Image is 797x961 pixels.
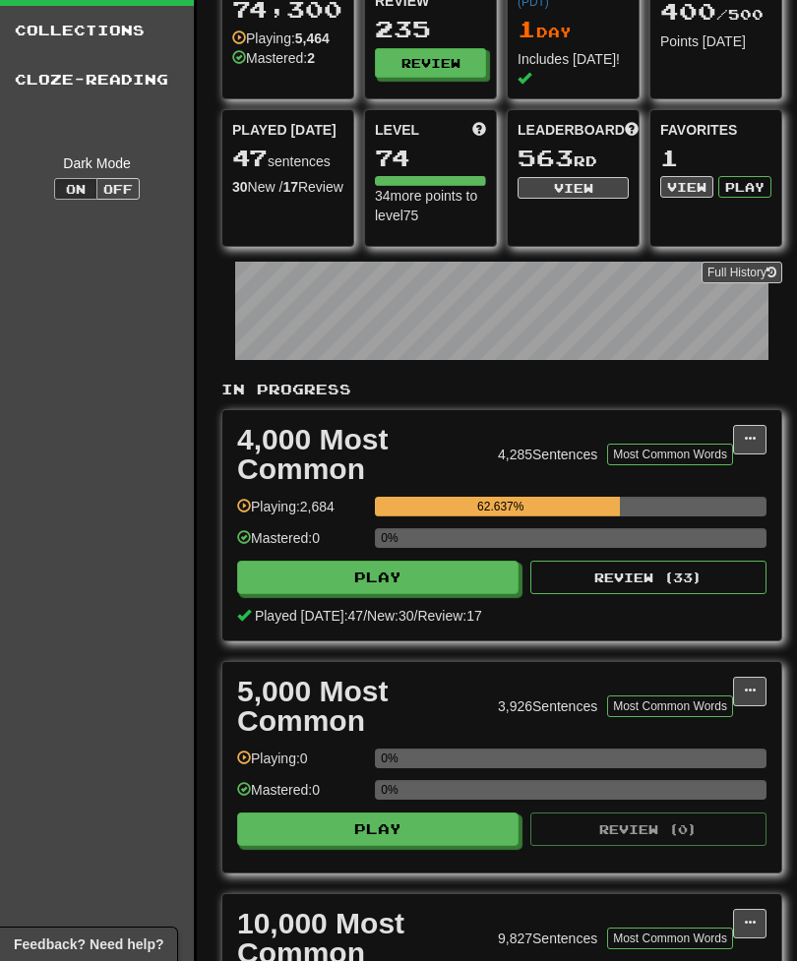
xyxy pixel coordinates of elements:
span: Score more points to level up [472,120,486,140]
div: Points [DATE] [660,31,771,51]
p: In Progress [221,380,782,399]
span: 1 [518,15,536,42]
div: 4,285 Sentences [498,445,597,464]
strong: 5,464 [295,30,330,46]
a: Full History [702,262,782,283]
div: 5,000 Most Common [237,677,488,736]
div: 3,926 Sentences [498,696,597,716]
span: This week in points, UTC [625,120,639,140]
span: Level [375,120,419,140]
span: Open feedback widget [14,934,163,954]
div: Playing: 0 [237,749,365,781]
strong: 17 [282,179,298,195]
span: Played [DATE] [232,120,337,140]
button: View [660,176,713,198]
div: Day [518,17,629,42]
div: 235 [375,17,486,41]
strong: 2 [307,50,315,66]
span: Played [DATE]: 47 [255,608,363,624]
span: 47 [232,144,268,171]
button: View [518,177,629,199]
div: Mastered: 0 [237,780,365,812]
span: Leaderboard [518,120,625,140]
div: 34 more points to level 75 [375,186,486,225]
button: On [54,178,97,200]
button: Play [237,561,519,594]
span: / 500 [660,6,764,23]
div: 1 [660,146,771,170]
button: Off [96,178,140,200]
span: / [363,608,367,624]
button: Play [718,176,771,198]
div: Includes [DATE]! [518,49,629,89]
button: Most Common Words [607,928,733,949]
span: / [414,608,418,624]
button: Review [375,48,486,78]
div: 9,827 Sentences [498,929,597,948]
div: Playing: [232,29,330,48]
button: Most Common Words [607,695,733,717]
div: New / Review [232,177,343,197]
div: 62.637% [381,497,620,516]
button: Play [237,812,519,846]
div: Mastered: [232,48,315,68]
div: Dark Mode [15,153,179,173]
div: rd [518,146,629,171]
div: sentences [232,146,343,171]
span: New: 30 [367,608,413,624]
div: Playing: 2,684 [237,497,365,529]
span: 563 [518,144,574,171]
strong: 30 [232,179,248,195]
div: 74 [375,146,486,170]
span: Review: 17 [417,608,481,624]
div: Favorites [660,120,771,140]
button: Most Common Words [607,444,733,465]
div: 4,000 Most Common [237,425,488,484]
div: Mastered: 0 [237,528,365,561]
button: Review (33) [530,561,766,594]
button: Review (0) [530,812,766,846]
